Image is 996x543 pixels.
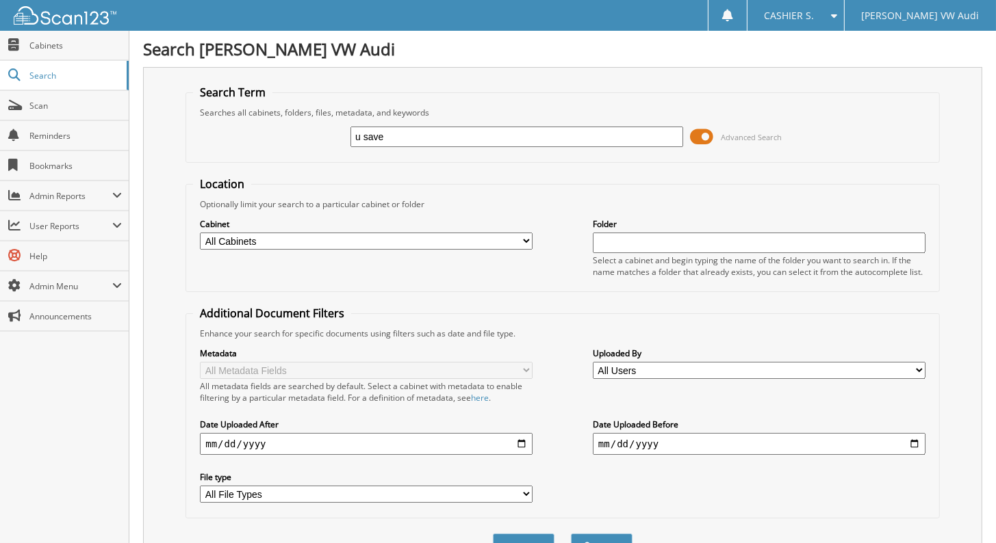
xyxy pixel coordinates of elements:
img: scan123-logo-white.svg [14,6,116,25]
input: end [593,433,925,455]
span: Help [29,250,122,262]
span: Search [29,70,120,81]
a: here [471,392,489,403]
span: Scan [29,100,122,111]
div: Select a cabinet and begin typing the name of the folder you want to search in. If the name match... [593,254,925,278]
label: Metadata [200,347,533,359]
iframe: Chat Widget [928,477,996,543]
legend: Search Term [193,85,272,100]
legend: Location [193,176,251,191]
span: Reminders [29,130,122,142]
label: Date Uploaded After [200,419,533,430]
span: Bookmarks [29,160,122,172]
div: Optionally limit your search to a particular cabinet or folder [193,198,932,210]
input: start [200,433,533,455]
div: Searches all cabinets, folders, files, metadata, and keywords [193,107,932,118]
span: Cabinets [29,40,122,51]
span: [PERSON_NAME] VW Audi [861,12,979,20]
span: Admin Reports [29,190,112,202]
label: Folder [593,218,925,230]
label: File type [200,471,533,483]
span: Announcements [29,310,122,322]
span: Admin Menu [29,280,112,292]
legend: Additional Document Filters [193,306,351,321]
span: User Reports [29,220,112,232]
h1: Search [PERSON_NAME] VW Audi [143,38,982,60]
label: Date Uploaded Before [593,419,925,430]
div: All metadata fields are searched by default. Select a cabinet with metadata to enable filtering b... [200,380,533,403]
span: Advanced Search [721,132,782,142]
div: Enhance your search for specific documents using filters such as date and file type. [193,328,932,339]
label: Cabinet [200,218,533,230]
label: Uploaded By [593,347,925,359]
span: CASHIER S. [764,12,814,20]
